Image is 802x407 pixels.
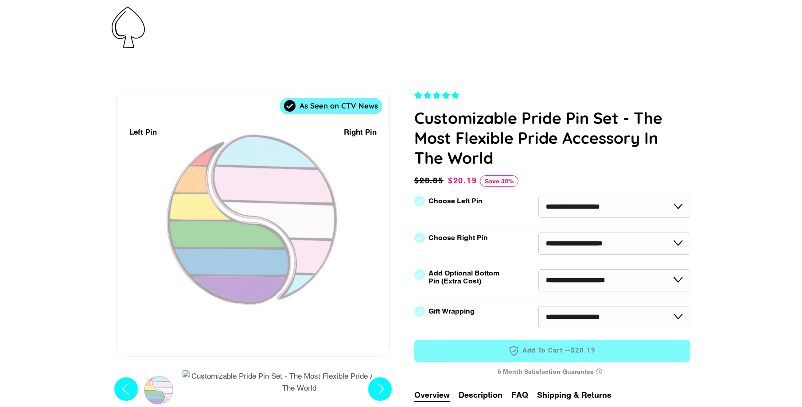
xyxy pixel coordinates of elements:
button: Customizable Pride Pin Set - The Most Flexible Pride Accessory In The World [180,370,418,398]
span: 4.83 stars [414,91,461,100]
button: Overview [414,389,450,402]
span: Add to Cart — [428,345,677,357]
img: Customizable Pride Pin Set - The Most Flexible Pride Accessory In The World [183,370,416,394]
img: Pin-Ace [112,7,145,48]
button: Description [459,389,502,401]
label: Gift Wrapping [428,307,475,315]
button: Add to Cart —$20.19 [414,340,690,362]
span: $20.19 [448,176,477,185]
span: Save 30% [480,175,518,187]
label: Add Optional Bottom Pin (Extra Cost) [428,269,503,285]
button: FAQ [511,389,528,401]
span: $28.85 [414,174,446,187]
label: Choose Right Pin [428,234,488,242]
div: Right Pin [344,126,377,138]
div: 6 Month Satisfaction Guarantee [414,364,690,380]
button: Shipping & Returns [537,389,611,401]
span: $20.19 [571,346,596,355]
label: Choose Left Pin [428,197,483,205]
h1: Customizable Pride Pin Set - The Most Flexible Pride Accessory In The World [414,108,690,168]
